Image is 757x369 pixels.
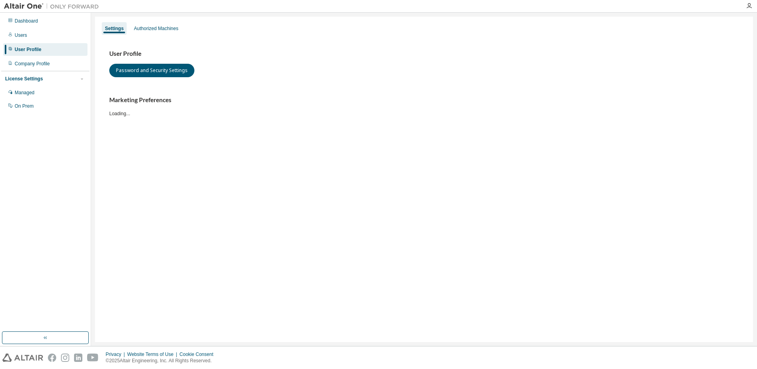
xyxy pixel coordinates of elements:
[15,61,50,67] div: Company Profile
[109,96,739,104] h3: Marketing Preferences
[179,351,218,358] div: Cookie Consent
[127,351,179,358] div: Website Terms of Use
[15,46,41,53] div: User Profile
[109,50,739,58] h3: User Profile
[106,351,127,358] div: Privacy
[134,25,178,32] div: Authorized Machines
[4,2,103,10] img: Altair One
[109,96,739,116] div: Loading...
[87,354,99,362] img: youtube.svg
[15,103,34,109] div: On Prem
[61,354,69,362] img: instagram.svg
[48,354,56,362] img: facebook.svg
[109,64,194,77] button: Password and Security Settings
[15,89,34,96] div: Managed
[74,354,82,362] img: linkedin.svg
[5,76,43,82] div: License Settings
[105,25,124,32] div: Settings
[2,354,43,362] img: altair_logo.svg
[106,358,218,364] p: © 2025 Altair Engineering, Inc. All Rights Reserved.
[15,32,27,38] div: Users
[15,18,38,24] div: Dashboard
